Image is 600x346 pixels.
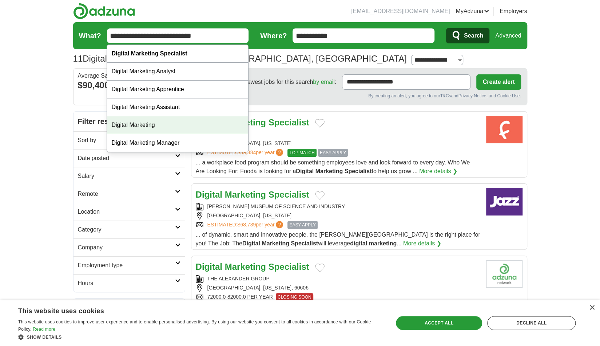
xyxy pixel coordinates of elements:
button: Add to favorite jobs [315,119,325,128]
h2: Salary [78,172,175,180]
div: [PERSON_NAME] MUSEUM OF SCIENCE AND INDUSTRY [196,203,480,210]
strong: Digital [296,168,314,174]
span: 11 [73,52,83,65]
h2: Date posted [78,154,175,163]
span: $68,739 [237,222,256,228]
a: Employers [500,7,527,16]
a: Advanced [495,28,521,43]
h2: Company [78,243,175,252]
div: $90,400 [78,79,180,92]
a: Digital Marketing Specialist [196,117,309,127]
strong: Specialist [345,168,372,174]
span: $89,384 [237,149,256,155]
h2: Location [78,207,175,216]
img: Adzuna logo [73,3,135,19]
a: ESTIMATED:$68,739per year? [207,221,285,229]
div: [GEOGRAPHIC_DATA], [US_STATE] [196,140,480,147]
a: Salary [73,167,185,185]
span: This website uses cookies to improve user experience and to enable personalised advertising. By u... [18,319,371,332]
strong: Specialist [269,190,309,199]
a: Digital Marketing Specialist [196,262,309,272]
span: ? [276,221,283,228]
span: Search [464,28,483,43]
div: Close [589,305,595,311]
button: Add to favorite jobs [315,263,325,272]
strong: Digital Marketing Specialist [111,50,187,57]
span: Receive the newest jobs for this search : [212,78,336,86]
label: Where? [260,30,287,41]
div: Accept all [396,316,482,330]
div: [GEOGRAPHIC_DATA], [US_STATE], 60606 [196,284,480,292]
img: Company logo [486,260,522,288]
div: This website uses cookies [18,304,364,315]
button: Create alert [476,74,521,90]
img: Fooda logo [486,116,522,143]
h2: Hours [78,279,175,288]
div: Digital Marketing Assistant [107,98,248,116]
div: 72000.0-82000.0 PER YEAR [196,293,480,301]
a: More details ❯ [419,167,457,176]
span: ? [276,149,283,156]
strong: Marketing [262,240,289,246]
a: Digital Marketing Specialist [196,190,309,199]
strong: Digital [196,262,222,272]
span: ... of dynamic, smart and innovative people, the [PERSON_NAME][GEOGRAPHIC_DATA] is the right plac... [196,232,480,246]
a: Read more, opens a new window [33,327,55,332]
a: Employment type [73,256,185,274]
a: ESTIMATED:$89,384per year? [207,149,285,157]
a: T&Cs [440,93,451,98]
h1: Digital Marketing Specialist Jobs in [GEOGRAPHIC_DATA], [GEOGRAPHIC_DATA] [73,54,407,63]
strong: marketing [369,240,397,246]
h2: Sort by [78,136,175,145]
button: Search [446,28,489,43]
div: Average Salary [78,73,180,79]
strong: Marketing [315,168,343,174]
img: Company logo [486,188,522,215]
span: TOP MATCH [287,149,316,157]
a: Hours [73,274,185,292]
label: What? [79,30,101,41]
a: by email [313,79,335,85]
div: Digital Marketing Analyst [107,63,248,81]
div: Digital Marketing Apprentice [107,81,248,98]
div: Decline all [487,316,576,330]
div: Digital Marketing [107,116,248,134]
span: EASY APPLY [287,221,317,229]
strong: Specialist [269,262,309,272]
div: THE ALEXANDER GROUP [196,275,480,283]
button: Add to favorite jobs [315,191,325,200]
a: Remote [73,185,185,203]
a: Privacy Notice [458,93,486,98]
a: More details ❯ [403,239,441,248]
h2: Filter results [73,112,185,131]
strong: Digital [196,190,222,199]
span: CLOSING SOON [276,293,313,301]
strong: digital [350,240,367,246]
div: By creating an alert, you agree to our and , and Cookie Use. [197,93,521,99]
strong: Marketing [225,190,266,199]
a: Company [73,238,185,256]
span: Show details [27,335,62,340]
span: ... a workplace food program should be something employees love and look forward to every day. Wh... [196,159,470,174]
h2: Employment type [78,261,175,270]
a: Category [73,221,185,238]
strong: Specialist [291,240,318,246]
strong: Digital [242,240,260,246]
strong: Marketing [225,262,266,272]
div: [GEOGRAPHIC_DATA], [US_STATE] [196,212,480,219]
li: [EMAIL_ADDRESS][DOMAIN_NAME] [351,7,450,16]
a: Location [73,203,185,221]
h2: Category [78,225,175,234]
a: MyAdzuna [456,7,489,16]
div: Show details [18,333,382,341]
a: Date posted [73,149,185,167]
span: EASY APPLY [318,149,348,157]
div: Digital Marketing Manager [107,134,248,152]
h2: Remote [78,190,175,198]
strong: Specialist [269,117,309,127]
a: Sort by [73,131,185,149]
